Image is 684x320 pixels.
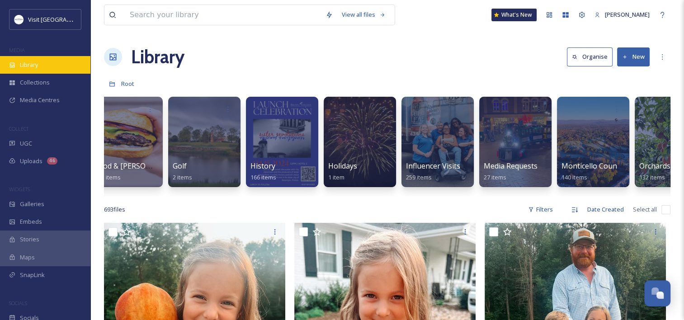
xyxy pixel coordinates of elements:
[484,162,538,181] a: Media Requests27 items
[125,5,321,25] input: Search your library
[583,201,628,218] div: Date Created
[20,96,60,104] span: Media Centres
[9,125,28,132] span: COLLECT
[639,173,665,181] span: 132 items
[406,161,460,171] span: Influencer Visits
[20,253,35,262] span: Maps
[131,43,184,71] a: Library
[406,162,460,181] a: Influencer Visits259 items
[406,173,432,181] span: 259 items
[20,78,50,87] span: Collections
[14,15,24,24] img: Circle%20Logo.png
[633,205,657,214] span: Select all
[95,162,178,181] a: Food & [PERSON_NAME]331 items
[337,6,390,24] a: View all files
[20,157,42,165] span: Uploads
[328,161,357,171] span: Holidays
[484,173,506,181] span: 27 items
[104,205,125,214] span: 693 file s
[121,78,134,89] a: Root
[95,161,178,171] span: Food & [PERSON_NAME]
[491,9,537,21] a: What's New
[20,200,44,208] span: Galleries
[121,80,134,88] span: Root
[173,162,192,181] a: Golf2 items
[250,162,276,181] a: History166 items
[561,161,665,171] span: Monticello Country Ballooning
[9,47,25,53] span: MEDIA
[95,173,121,181] span: 331 items
[9,300,27,306] span: SOCIALS
[173,161,187,171] span: Golf
[20,61,38,69] span: Library
[605,10,650,19] span: [PERSON_NAME]
[567,47,613,66] button: Organise
[250,173,276,181] span: 166 items
[250,161,275,171] span: History
[20,139,32,148] span: UGC
[644,280,670,306] button: Open Chat
[328,162,357,181] a: Holidays1 item
[561,173,587,181] span: 140 items
[328,173,344,181] span: 1 item
[47,157,57,165] div: 46
[561,162,665,181] a: Monticello Country Ballooning140 items
[617,47,650,66] button: New
[20,271,45,279] span: SnapLink
[173,173,192,181] span: 2 items
[20,217,42,226] span: Embeds
[524,201,557,218] div: Filters
[20,235,39,244] span: Stories
[590,6,654,24] a: [PERSON_NAME]
[484,161,538,171] span: Media Requests
[9,186,30,193] span: WIDGETS
[28,15,98,24] span: Visit [GEOGRAPHIC_DATA]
